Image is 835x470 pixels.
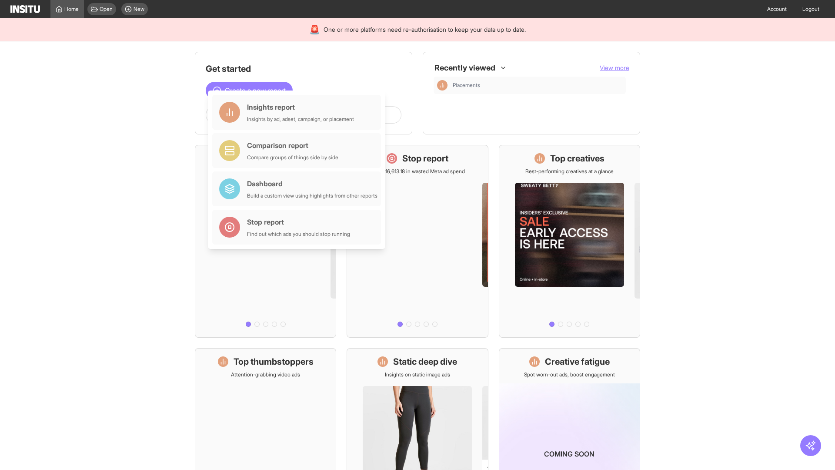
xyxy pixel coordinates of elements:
[225,85,286,96] span: Create a new report
[247,116,354,123] div: Insights by ad, adset, campaign, or placement
[64,6,79,13] span: Home
[370,168,465,175] p: Save £16,613.18 in wasted Meta ad spend
[206,63,401,75] h1: Get started
[600,64,629,72] button: View more
[247,178,377,189] div: Dashboard
[385,371,450,378] p: Insights on static image ads
[453,82,622,89] span: Placements
[247,140,338,151] div: Comparison report
[10,5,40,13] img: Logo
[550,152,605,164] h1: Top creatives
[206,82,293,99] button: Create a new report
[247,231,350,238] div: Find out which ads you should stop running
[309,23,320,36] div: 🚨
[247,192,377,199] div: Build a custom view using highlights from other reports
[393,356,457,368] h1: Static deep dive
[525,168,614,175] p: Best-performing creatives at a glance
[437,80,448,91] div: Insights
[600,64,629,71] span: View more
[234,356,314,368] h1: Top thumbstoppers
[134,6,144,13] span: New
[453,82,480,89] span: Placements
[247,102,354,112] div: Insights report
[100,6,113,13] span: Open
[324,25,526,34] span: One or more platforms need re-authorisation to keep your data up to date.
[499,145,640,338] a: Top creativesBest-performing creatives at a glance
[402,152,448,164] h1: Stop report
[195,145,336,338] a: What's live nowSee all active ads instantly
[231,371,300,378] p: Attention-grabbing video ads
[247,217,350,227] div: Stop report
[347,145,488,338] a: Stop reportSave £16,613.18 in wasted Meta ad spend
[247,154,338,161] div: Compare groups of things side by side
